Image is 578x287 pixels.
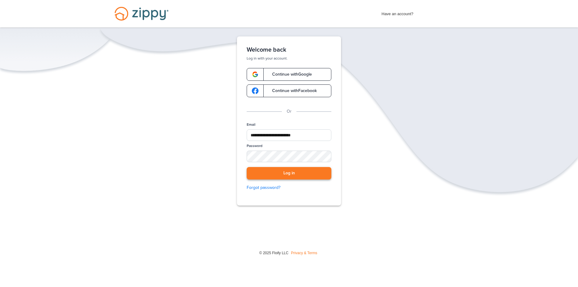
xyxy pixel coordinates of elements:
input: Password [247,151,331,162]
span: Have an account? [382,8,414,17]
span: © 2025 Floify LLC [259,251,288,255]
a: Privacy & Terms [291,251,317,255]
label: Password [247,143,262,149]
p: Or [287,108,292,115]
h1: Welcome back [247,46,331,53]
img: google-logo [252,87,259,94]
label: Email [247,122,255,127]
button: Log in [247,167,331,179]
a: Forgot password? [247,184,331,191]
input: Email [247,129,331,141]
span: Continue with Facebook [266,89,317,93]
img: google-logo [252,71,259,78]
a: google-logoContinue withFacebook [247,84,331,97]
span: Continue with Google [266,72,312,77]
a: google-logoContinue withGoogle [247,68,331,81]
p: Log in with your account. [247,56,331,61]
